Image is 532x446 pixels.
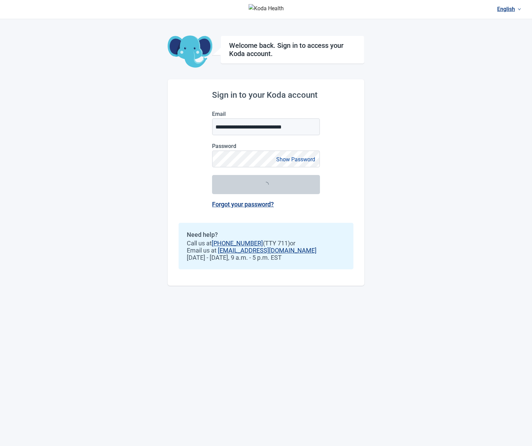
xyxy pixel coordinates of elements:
span: loading [263,182,269,187]
img: Koda Health [249,4,284,15]
span: [DATE] - [DATE], 9 a.m. - 5 p.m. EST [187,254,345,261]
button: Show Password [274,155,317,164]
h2: Need help? [187,231,345,238]
span: Email us at [187,247,345,254]
span: Call us at (TTY 711) or [187,240,345,247]
a: Current language: English [494,3,524,15]
label: Email [212,111,320,117]
main: Main content [168,19,364,286]
a: [PHONE_NUMBER] [212,240,263,247]
span: down [518,8,521,11]
a: Forgot your password? [212,201,274,208]
img: Koda Elephant [168,36,212,68]
h2: Sign in to your Koda account [212,90,320,100]
label: Password [212,143,320,149]
a: [EMAIL_ADDRESS][DOMAIN_NAME] [218,247,317,254]
h1: Welcome back. Sign in to access your Koda account. [229,41,356,58]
